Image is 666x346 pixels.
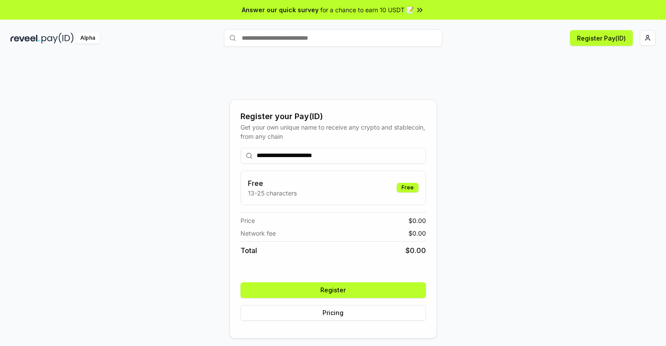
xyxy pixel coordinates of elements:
[240,305,426,321] button: Pricing
[240,282,426,298] button: Register
[76,33,100,44] div: Alpha
[240,110,426,123] div: Register your Pay(ID)
[10,33,40,44] img: reveel_dark
[240,229,276,238] span: Network fee
[240,245,257,256] span: Total
[242,5,319,14] span: Answer our quick survey
[409,216,426,225] span: $ 0.00
[320,5,414,14] span: for a chance to earn 10 USDT 📝
[240,123,426,141] div: Get your own unique name to receive any crypto and stablecoin, from any chain
[240,216,255,225] span: Price
[405,245,426,256] span: $ 0.00
[570,30,633,46] button: Register Pay(ID)
[248,178,297,188] h3: Free
[409,229,426,238] span: $ 0.00
[397,183,419,192] div: Free
[41,33,74,44] img: pay_id
[248,188,297,198] p: 13-25 characters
